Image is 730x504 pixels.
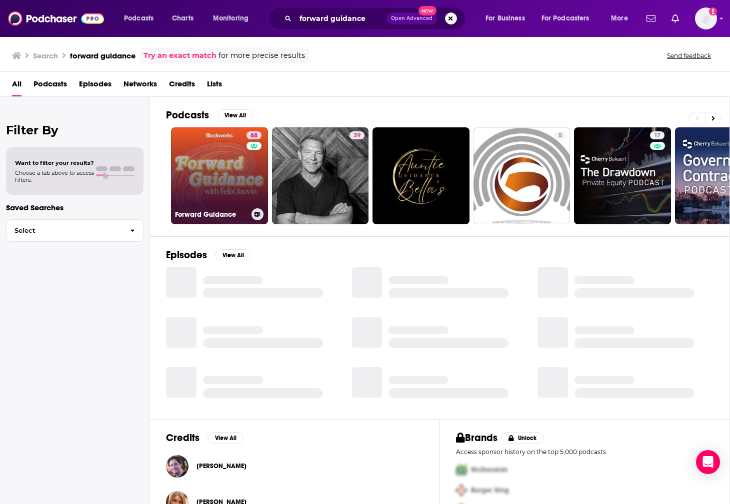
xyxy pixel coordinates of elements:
button: open menu [117,10,166,26]
img: Second Pro Logo [452,480,471,501]
button: open menu [478,10,537,26]
h2: Filter By [6,123,143,137]
span: Podcasts [124,11,153,25]
button: open menu [535,10,604,26]
a: EpisodesView All [166,249,251,261]
button: Select [6,219,143,242]
span: 5 [558,131,562,141]
span: for more precise results [218,50,305,61]
span: Charts [172,11,193,25]
span: McDonalds [471,466,507,474]
button: View All [207,432,243,444]
a: 17 [574,127,671,224]
p: Access sponsor history on the top 5,000 podcasts. [456,448,713,456]
span: More [611,11,628,25]
span: Monitoring [213,11,248,25]
a: Show notifications dropdown [642,10,659,27]
button: Send feedback [664,51,714,60]
a: 39 [349,131,364,139]
div: Open Intercom Messenger [696,450,720,474]
a: Charts [165,10,199,26]
button: Open AdvancedNew [386,12,437,24]
button: open menu [604,10,640,26]
h2: Podcasts [166,109,209,121]
a: 68Forward Guidance [171,127,268,224]
button: Felix JauvinFelix Jauvin [166,450,423,482]
span: For Podcasters [541,11,589,25]
a: 39 [272,127,369,224]
a: PodcastsView All [166,109,253,121]
a: Credits [169,76,195,96]
h2: Credits [166,432,199,444]
div: Search podcasts, credits, & more... [277,7,475,30]
h3: forward guidance [70,51,135,60]
span: Want to filter your results? [15,159,94,166]
span: 17 [654,131,660,141]
button: Show profile menu [695,7,717,29]
h3: Forward Guidance [175,210,247,219]
a: 17 [650,131,664,139]
img: Podchaser - Follow, Share and Rate Podcasts [8,9,104,28]
svg: Add a profile image [709,7,717,15]
h2: Brands [456,432,497,444]
button: open menu [206,10,261,26]
button: Unlock [501,432,544,444]
a: CreditsView All [166,432,243,444]
a: Networks [123,76,157,96]
span: [PERSON_NAME] [196,462,246,470]
a: Try an exact match [143,50,216,61]
h2: Episodes [166,249,207,261]
span: Choose a tab above to access filters. [15,169,94,183]
span: Select [6,227,122,234]
h3: Search [33,51,58,60]
button: View All [215,249,251,261]
span: Burger King [471,486,509,495]
span: New [418,6,436,15]
p: Saved Searches [6,203,143,212]
img: User Profile [695,7,717,29]
a: Show notifications dropdown [667,10,683,27]
span: For Business [485,11,525,25]
span: 68 [250,131,257,141]
button: View All [217,109,253,121]
a: Episodes [79,76,111,96]
span: Open Advanced [391,16,432,21]
a: 5 [554,131,566,139]
a: All [12,76,21,96]
input: Search podcasts, credits, & more... [295,10,386,26]
img: First Pro Logo [452,460,471,480]
a: 5 [473,127,570,224]
span: Logged in as gmalloy [695,7,717,29]
span: 39 [353,131,360,141]
a: Podcasts [33,76,67,96]
a: 68 [246,131,261,139]
img: Felix Jauvin [166,455,188,478]
a: Felix Jauvin [196,462,246,470]
a: Lists [207,76,222,96]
